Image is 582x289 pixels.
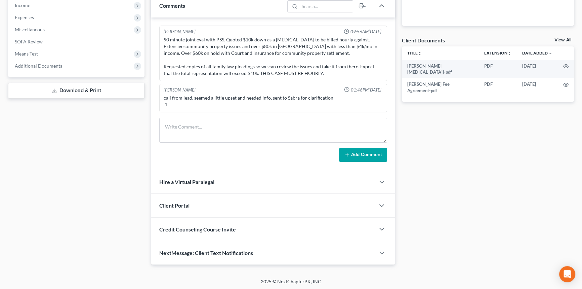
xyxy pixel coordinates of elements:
span: Client Portal [159,202,190,209]
td: PDF [479,78,517,97]
span: Means Test [15,51,38,57]
span: 09:56AM[DATE] [350,29,381,35]
td: [PERSON_NAME] [MEDICAL_DATA]]-pdf [402,60,479,78]
td: [PERSON_NAME] Fee Agreement-pdf [402,78,479,97]
input: Search... [299,1,353,12]
span: Credit Counseling Course Invite [159,226,236,232]
td: PDF [479,60,517,78]
a: Titleunfold_more [407,50,422,56]
i: expand_more [548,51,552,56]
a: Date Added expand_more [522,50,552,56]
td: [DATE] [517,78,558,97]
a: Download & Print [8,83,144,99]
td: [DATE] [517,60,558,78]
span: Comments [159,2,185,9]
span: Miscellaneous [15,27,45,32]
div: [PERSON_NAME] [164,87,196,93]
a: View All [554,38,571,42]
span: Hire a Virtual Paralegal [159,179,214,185]
div: Open Intercom Messenger [559,266,575,282]
i: unfold_more [507,51,511,56]
span: Income [15,2,30,8]
span: Expenses [15,14,34,20]
span: SOFA Review [15,39,43,44]
a: Extensionunfold_more [484,50,511,56]
span: 01:46PM[DATE] [351,87,381,93]
span: NextMessage: Client Text Notifications [159,250,253,256]
a: SOFA Review [9,36,144,48]
div: Client Documents [402,37,445,44]
i: unfold_more [418,51,422,56]
div: [PERSON_NAME] [164,29,196,35]
div: call from lead, seemed a little upset and needed info, sent to Sabra for clarification .1 [164,95,383,108]
div: 90 minute joint eval with PSS. Quoted $10k down as a [MEDICAL_DATA] to be billed hourly against. ... [164,36,383,77]
button: Add Comment [339,148,387,162]
span: Additional Documents [15,63,62,69]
